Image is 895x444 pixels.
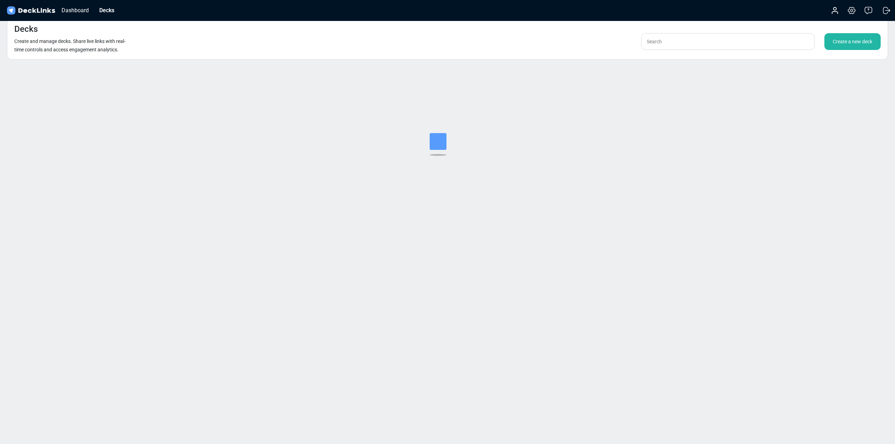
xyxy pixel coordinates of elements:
[14,24,38,34] h4: Decks
[6,6,56,16] img: DeckLinks
[96,6,118,15] div: Decks
[58,6,92,15] div: Dashboard
[14,38,126,52] small: Create and manage decks. Share live links with real-time controls and access engagement analytics.
[824,33,881,50] div: Create a new deck
[641,33,815,50] input: Search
